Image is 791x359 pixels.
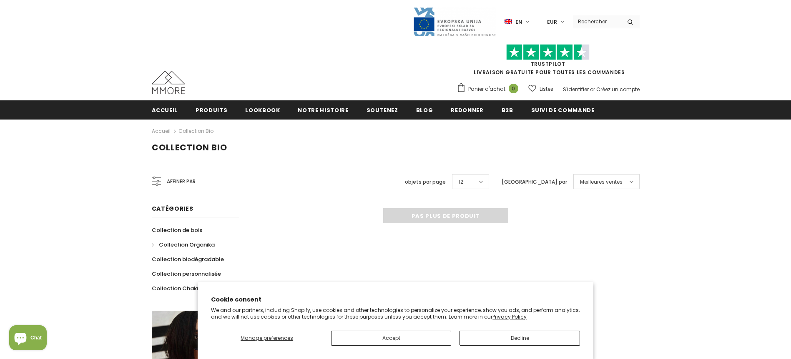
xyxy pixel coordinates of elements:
span: Notre histoire [298,106,348,114]
a: Collection de bois [152,223,202,237]
img: Javni Razpis [413,7,496,37]
span: Redonner [451,106,483,114]
a: Blog [416,100,433,119]
span: Produits [196,106,227,114]
span: en [515,18,522,26]
span: B2B [502,106,513,114]
span: 0 [509,84,518,93]
p: We and our partners, including Shopify, use cookies and other technologies to personalize your ex... [211,307,580,320]
span: soutenez [367,106,398,114]
button: Manage preferences [211,331,323,346]
a: S'identifier [563,86,589,93]
a: Créez un compte [596,86,640,93]
span: Collection Organika [159,241,215,249]
button: Accept [331,331,451,346]
span: or [590,86,595,93]
button: Decline [460,331,580,346]
span: Manage preferences [241,334,293,342]
img: i-lang-1.png [505,18,512,25]
img: Cas MMORE [152,71,185,94]
span: Panier d'achat [468,85,505,93]
span: Meilleures ventes [580,178,623,186]
span: Accueil [152,106,178,114]
a: Collection biodégradable [152,252,224,267]
a: Redonner [451,100,483,119]
span: Collection de bois [152,226,202,234]
a: Listes [528,82,553,96]
span: Catégories [152,204,193,213]
span: Collection Chakra [152,284,203,292]
span: Suivi de commande [531,106,595,114]
a: Collection Bio [178,127,213,135]
a: Privacy Policy [492,313,527,320]
span: Collection personnalisée [152,270,221,278]
a: TrustPilot [531,60,565,67]
a: Accueil [152,100,178,119]
span: EUR [547,18,557,26]
a: Javni Razpis [413,18,496,25]
a: Panier d'achat 0 [457,83,522,95]
span: Blog [416,106,433,114]
span: Lookbook [245,106,280,114]
a: Notre histoire [298,100,348,119]
img: Faites confiance aux étoiles pilotes [506,44,590,60]
a: soutenez [367,100,398,119]
label: [GEOGRAPHIC_DATA] par [502,178,567,186]
span: Listes [540,85,553,93]
span: Collection biodégradable [152,255,224,263]
a: Collection personnalisée [152,267,221,281]
span: 12 [459,178,463,186]
label: objets par page [405,178,446,186]
a: Lookbook [245,100,280,119]
span: Affiner par [167,177,196,186]
a: Suivi de commande [531,100,595,119]
span: LIVRAISON GRATUITE POUR TOUTES LES COMMANDES [457,48,640,76]
a: Collection Organika [152,237,215,252]
a: B2B [502,100,513,119]
inbox-online-store-chat: Shopify online store chat [7,325,49,352]
a: Produits [196,100,227,119]
a: Collection Chakra [152,281,203,296]
span: Collection Bio [152,142,227,153]
input: Search Site [573,15,621,27]
h2: Cookie consent [211,295,580,304]
a: Accueil [152,126,171,136]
